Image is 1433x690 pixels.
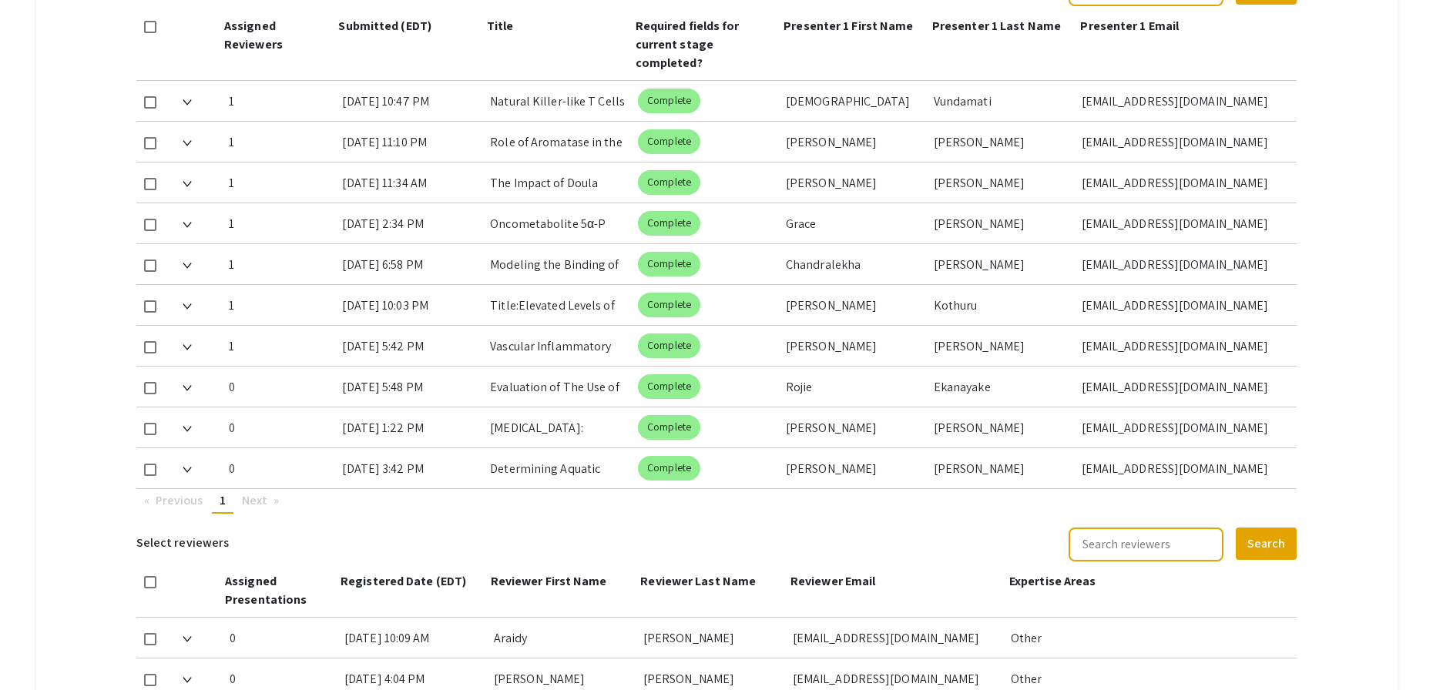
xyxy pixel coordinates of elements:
mat-chip: Complete [638,129,700,154]
div: 1 [229,162,331,203]
div: [DATE] 11:10 PM [342,122,478,162]
h6: Select reviewers [136,526,230,560]
mat-chip: Complete [638,89,700,113]
span: Next [242,492,267,508]
div: [PERSON_NAME] [786,162,921,203]
span: Presenter 1 Last Name [932,18,1061,34]
button: Search [1236,528,1297,560]
span: Previous [156,492,203,508]
span: Presenter 1 First Name [784,18,913,34]
div: Chandralekha [786,244,921,284]
div: [EMAIL_ADDRESS][DOMAIN_NAME] [1082,326,1285,366]
div: [PERSON_NAME] [934,203,1069,243]
div: Vundamati [934,81,1069,121]
span: Title [487,18,514,34]
span: Required fields for current stage completed? [636,18,740,71]
div: 1 [229,203,331,243]
div: Kothuru [934,285,1069,325]
span: Assigned Reviewers [224,18,283,52]
img: Expand arrow [183,99,192,106]
span: Reviewer First Name [491,573,607,589]
img: Expand arrow [183,263,192,269]
div: [EMAIL_ADDRESS][DOMAIN_NAME] [1082,367,1285,407]
span: Registered Date (EDT) [341,573,466,589]
div: Ekanayake [934,367,1069,407]
div: 0 [229,407,331,447]
div: 1 [229,122,331,162]
ul: Pagination [136,489,1297,514]
div: Vascular Inflammatory Studies with Engineered Bioreactors [490,326,626,366]
img: Expand arrow [183,677,192,683]
mat-chip: Complete [638,374,700,399]
img: Expand arrow [183,303,192,310]
mat-chip: Complete [638,415,700,440]
div: [DATE] 1:22 PM [342,407,478,447]
div: Title:Elevated Levels of Interleukin-11 and Matrix Metalloproteinase-9 in the Serum of Patients w... [490,285,626,325]
span: Reviewer Email [790,573,875,589]
mat-chip: Complete [638,211,700,236]
div: [EMAIL_ADDRESS][DOMAIN_NAME] [1082,285,1285,325]
input: Search reviewers [1069,528,1223,561]
div: Rojie [786,367,921,407]
div: [DATE] 10:47 PM [342,81,478,121]
div: [PERSON_NAME] [643,618,780,658]
div: [DATE] 10:03 PM [342,285,478,325]
mat-chip: Complete [638,456,700,481]
span: Expertise Areas [1009,573,1096,589]
div: [PERSON_NAME] [934,244,1069,284]
div: Determining Aquatic Community Differences Between Invasive Water Hyacinth and Native Pennywort in... [490,448,626,488]
div: 0 [230,618,332,658]
div: Natural Killer-like T Cells and Longevity: A Comparative Analysis [490,81,626,121]
div: 1 [229,244,331,284]
span: Presenter 1 Email [1080,18,1179,34]
div: [PERSON_NAME] [786,407,921,447]
div: [DEMOGRAPHIC_DATA] [786,81,921,121]
div: [PERSON_NAME] [786,326,921,366]
div: [EMAIL_ADDRESS][DOMAIN_NAME] [1082,203,1285,243]
div: [EMAIL_ADDRESS][DOMAIN_NAME] [1082,162,1285,203]
div: [EMAIL_ADDRESS][DOMAIN_NAME] [1082,81,1285,121]
div: Oncometabolite 5α-P Imbalance Through Altered Mammary [MEDICAL_DATA] Metabolism: A Biomarker and ... [490,203,626,243]
div: 0 [229,448,331,488]
img: Expand arrow [183,385,192,391]
div: [PERSON_NAME] [934,162,1069,203]
div: The Impact of Doula Support on Maternal Mental Health, NeonatalOutcomes, and Epidural Use: Correl... [490,162,626,203]
div: [PERSON_NAME] [934,326,1069,366]
div: [EMAIL_ADDRESS][DOMAIN_NAME] [1082,407,1285,447]
span: Assigned Presentations [225,573,307,608]
div: [PERSON_NAME] [786,448,921,488]
img: Expand arrow [183,181,192,187]
div: [DATE] 5:42 PM [342,326,478,366]
img: Expand arrow [183,344,192,350]
span: 1 [220,492,226,508]
div: [PERSON_NAME] [786,285,921,325]
div: [PERSON_NAME] [934,448,1069,488]
div: [DATE] 2:34 PM [342,203,478,243]
div: [DATE] 6:58 PM [342,244,478,284]
div: 1 [229,81,331,121]
div: [MEDICAL_DATA]: Vascular Dysfunction, Inflammation, and Emerging Therapeutic Approaches [490,407,626,447]
div: Other [1011,618,1285,658]
div: 0 [229,367,331,407]
mat-chip: Complete [638,252,700,276]
div: [DATE] 3:42 PM [342,448,478,488]
img: Expand arrow [183,140,192,146]
mat-chip: Complete [638,333,700,358]
iframe: Chat [12,621,65,678]
div: [DATE] 11:34 AM [342,162,478,203]
div: Grace [786,203,921,243]
img: Expand arrow [183,426,192,432]
div: 1 [229,326,331,366]
div: [EMAIL_ADDRESS][DOMAIN_NAME] [1082,244,1285,284]
div: [DATE] 5:48 PM [342,367,478,407]
div: [PERSON_NAME] [786,122,921,162]
div: Evaluation of The Use of Longitudinal Data for [MEDICAL_DATA] Research and [MEDICAL_DATA] Discovery [490,367,626,407]
div: Araidy [494,618,631,658]
span: Submitted (EDT) [338,18,431,34]
div: [PERSON_NAME] [934,407,1069,447]
img: Expand arrow [183,467,192,473]
div: [EMAIL_ADDRESS][DOMAIN_NAME] [1082,448,1285,488]
div: [EMAIL_ADDRESS][DOMAIN_NAME] [1082,122,1285,162]
img: Expand arrow [183,222,192,228]
div: Role of Aromatase in the Conversion of 11-Oxyandrogens to [MEDICAL_DATA]: Mechanisms and Implicat... [490,122,626,162]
